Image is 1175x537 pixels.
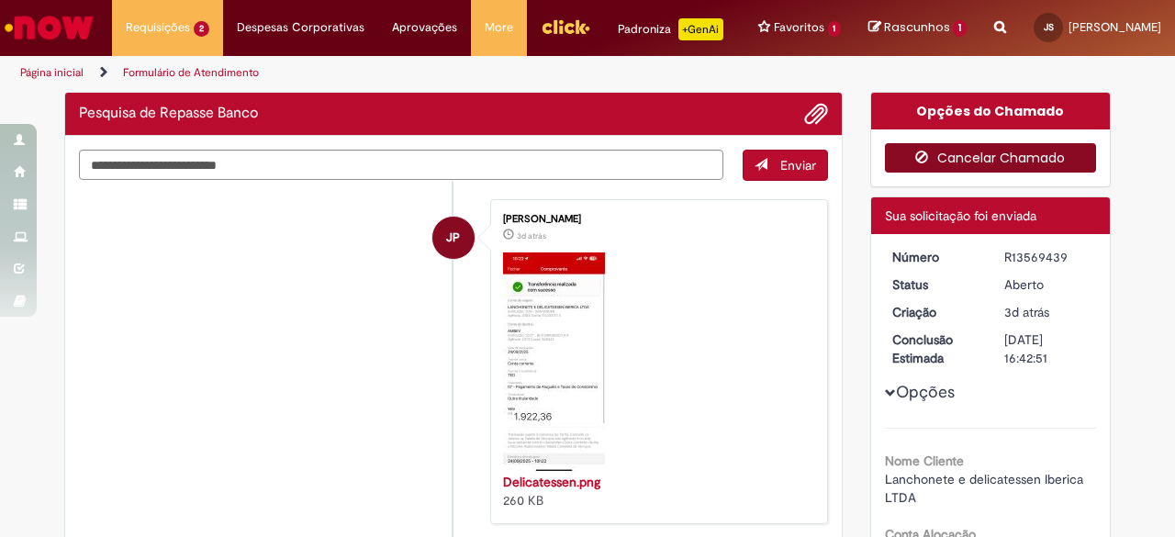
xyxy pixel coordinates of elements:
span: 2 [194,21,209,37]
button: Enviar [743,150,828,181]
div: [DATE] 16:42:51 [1004,330,1090,367]
dt: Criação [878,303,991,321]
span: Aprovações [392,18,457,37]
h2: Pesquisa de Repasse Banco Histórico de tíquete [79,106,258,122]
span: Requisições [126,18,190,37]
span: JS [1044,21,1054,33]
div: [PERSON_NAME] [503,214,809,225]
b: Nome Cliente [885,453,964,469]
button: Adicionar anexos [804,102,828,126]
span: Sua solicitação foi enviada [885,207,1036,224]
span: 1 [828,21,842,37]
span: [PERSON_NAME] [1069,19,1161,35]
button: Cancelar Chamado [885,143,1097,173]
span: Despesas Corporativas [237,18,364,37]
textarea: Digite sua mensagem aqui... [79,150,723,180]
div: Aberto [1004,275,1090,294]
div: Opções do Chamado [871,93,1111,129]
div: Padroniza [618,18,723,40]
span: Enviar [780,157,816,173]
img: click_logo_yellow_360x200.png [541,13,590,40]
time: 26/09/2025 09:42:02 [517,230,546,241]
dt: Status [878,275,991,294]
span: More [485,18,513,37]
img: ServiceNow [2,9,96,46]
div: 260 KB [503,473,809,509]
span: Favoritos [774,18,824,37]
dt: Número [878,248,991,266]
time: 26/09/2025 09:42:48 [1004,304,1049,320]
dt: Conclusão Estimada [878,330,991,367]
a: Delicatessen.png [503,474,600,490]
div: R13569439 [1004,248,1090,266]
span: 3d atrás [1004,304,1049,320]
span: Rascunhos [884,18,950,36]
a: Formulário de Atendimento [123,65,259,80]
ul: Trilhas de página [14,56,769,90]
span: 3d atrás [517,230,546,241]
a: Página inicial [20,65,84,80]
span: JP [446,216,460,260]
span: Lanchonete e delicatessen Iberica LTDA [885,471,1087,506]
p: +GenAi [678,18,723,40]
a: Rascunhos [868,19,967,37]
div: Juliana Ribeiro Soares Pereira [432,217,475,259]
div: 26/09/2025 09:42:48 [1004,303,1090,321]
span: 1 [953,20,967,37]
